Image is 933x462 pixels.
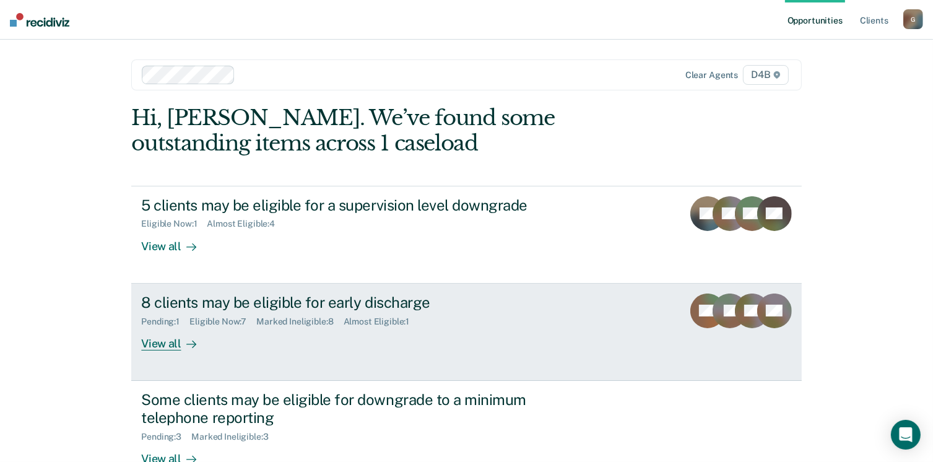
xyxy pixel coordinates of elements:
[141,196,576,214] div: 5 clients may be eligible for a supervision level downgrade
[131,284,801,381] a: 8 clients may be eligible for early dischargePending:1Eligible Now:7Marked Ineligible:8Almost Eli...
[141,294,576,312] div: 8 clients may be eligible for early discharge
[141,316,189,327] div: Pending : 1
[141,229,210,253] div: View all
[891,420,921,450] div: Open Intercom Messenger
[344,316,420,327] div: Almost Eligible : 1
[189,316,256,327] div: Eligible Now : 7
[743,65,788,85] span: D4B
[256,316,343,327] div: Marked Ineligible : 8
[141,391,576,427] div: Some clients may be eligible for downgrade to a minimum telephone reporting
[207,219,285,229] div: Almost Eligible : 4
[191,432,278,442] div: Marked Ineligible : 3
[10,13,69,27] img: Recidiviz
[685,70,738,81] div: Clear agents
[141,326,210,351] div: View all
[131,186,801,284] a: 5 clients may be eligible for a supervision level downgradeEligible Now:1Almost Eligible:4View all
[141,219,207,229] div: Eligible Now : 1
[903,9,923,29] button: G
[131,105,667,156] div: Hi, [PERSON_NAME]. We’ve found some outstanding items across 1 caseload
[141,432,191,442] div: Pending : 3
